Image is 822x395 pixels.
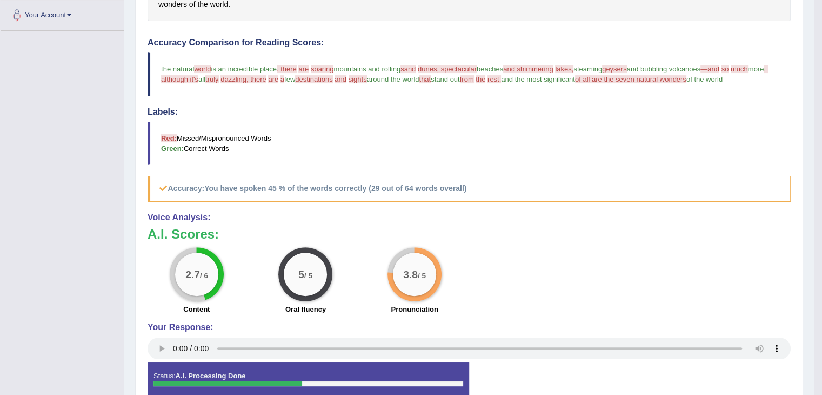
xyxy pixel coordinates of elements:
[391,304,438,314] label: Pronunciation
[284,75,295,83] span: few
[311,65,334,73] span: soaring
[198,75,205,83] span: all
[460,75,474,83] span: from
[700,65,719,73] span: —and
[185,268,200,280] big: 2.7
[555,65,573,73] span: lakes,
[211,65,277,73] span: is an incredible place
[148,322,791,332] h4: Your Response:
[575,75,686,83] span: of all are the seven natural wonders
[161,144,184,153] b: Green:
[280,75,284,83] span: a
[148,38,791,48] h4: Accuracy Comparison for Reading Scores:
[183,304,210,314] label: Content
[148,213,791,222] h4: Voice Analysis:
[403,268,418,280] big: 3.8
[748,65,764,73] span: more
[731,65,748,73] span: much
[349,75,367,83] span: sights
[204,184,466,193] b: You have spoken 45 % of the words correctly (29 out of 64 words overall)
[295,75,332,83] span: destinations
[431,75,460,83] span: stand out
[476,75,485,83] span: the
[299,268,305,280] big: 5
[602,65,627,73] span: geysers
[200,271,208,279] small: / 6
[175,372,245,380] strong: A.I. Processing Done
[205,75,219,83] span: truly
[573,65,602,73] span: steaming
[161,65,194,73] span: the natural
[148,176,791,201] h5: Accuracy:
[418,271,426,279] small: / 5
[686,75,723,83] span: of the world
[298,65,309,73] span: are
[304,271,312,279] small: / 5
[333,65,400,73] span: mountains and rolling
[721,65,729,73] span: so
[501,75,575,83] span: and the most significant
[268,75,278,83] span: are
[161,134,177,142] b: Red:
[285,304,326,314] label: Oral fluency
[335,75,346,83] span: and
[418,65,477,73] span: dunes, spectacular
[194,65,211,73] span: world
[487,75,501,83] span: rest.
[367,75,419,83] span: around the world
[220,75,266,83] span: dazzling, there
[477,65,503,73] span: beaches
[148,107,791,117] h4: Labels:
[277,65,297,73] span: . there
[503,65,553,73] span: and shimmering
[419,75,431,83] span: that
[148,122,791,165] blockquote: Missed/Mispronounced Words Correct Words
[627,65,701,73] span: and bubbling volcanoes
[400,65,416,73] span: sand
[148,227,219,241] b: A.I. Scores:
